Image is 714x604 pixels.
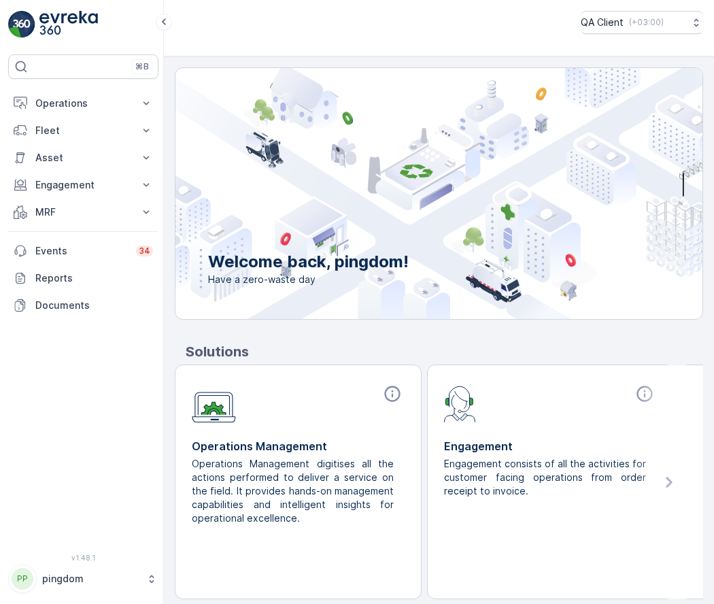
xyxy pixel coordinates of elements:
[35,178,131,192] p: Engagement
[35,151,131,165] p: Asset
[35,97,131,110] p: Operations
[8,554,158,562] span: v 1.48.1
[192,384,236,423] img: module-icon
[444,457,646,498] p: Engagement consists of all the activities for customer facing operations from order receipt to in...
[8,199,158,226] button: MRF
[629,17,664,28] p: ( +03:00 )
[8,171,158,199] button: Engagement
[135,61,149,72] p: ⌘B
[444,384,476,422] img: module-icon
[581,11,703,34] button: QA Client(+03:00)
[192,457,394,525] p: Operations Management digitises all the actions performed to deliver a service on the field. It p...
[444,438,657,454] p: Engagement
[208,251,409,273] p: Welcome back, pingdom!
[8,144,158,171] button: Asset
[8,11,35,38] img: logo
[139,246,150,256] p: 34
[12,568,33,590] div: PP
[581,16,624,29] p: QA Client
[42,572,139,586] p: pingdom
[8,237,158,265] a: Events34
[35,271,153,285] p: Reports
[35,299,153,312] p: Documents
[8,292,158,319] a: Documents
[8,117,158,144] button: Fleet
[8,565,158,593] button: PPpingdom
[39,11,98,38] img: logo_light-DOdMpM7g.png
[208,273,409,286] span: Have a zero-waste day
[192,438,405,454] p: Operations Management
[35,205,131,219] p: MRF
[114,68,702,319] img: city illustration
[8,265,158,292] a: Reports
[186,341,703,362] p: Solutions
[35,244,128,258] p: Events
[8,90,158,117] button: Operations
[35,124,131,137] p: Fleet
